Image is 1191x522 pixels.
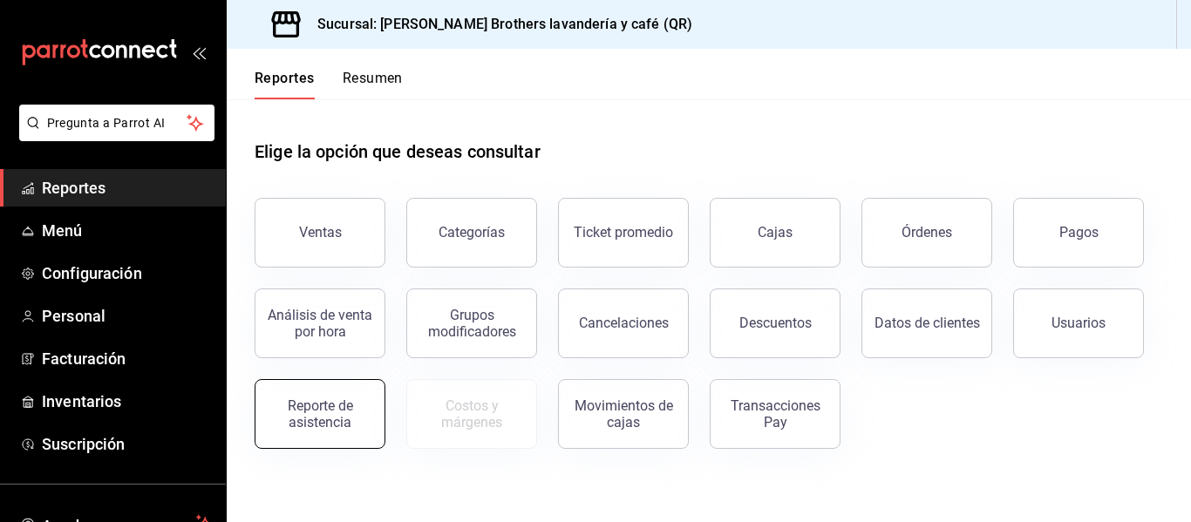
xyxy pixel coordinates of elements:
[406,379,537,449] button: Contrata inventarios para ver este reporte
[1013,288,1144,358] button: Usuarios
[569,397,677,430] div: Movimientos de cajas
[42,304,212,328] span: Personal
[579,315,669,331] div: Cancelaciones
[1013,198,1144,268] button: Pagos
[439,224,505,241] div: Categorías
[418,397,526,430] div: Costos y márgenes
[558,379,689,449] button: Movimientos de cajas
[47,114,187,132] span: Pregunta a Parrot AI
[710,379,841,449] button: Transacciones Pay
[721,397,829,430] div: Transacciones Pay
[406,198,537,268] button: Categorías
[299,224,342,241] div: Ventas
[255,139,541,165] h1: Elige la opción que deseas consultar
[266,307,374,340] div: Análisis de venta por hora
[12,126,214,145] a: Pregunta a Parrot AI
[303,14,692,35] h3: Sucursal: [PERSON_NAME] Brothers lavandería y café (QR)
[42,347,212,370] span: Facturación
[192,45,206,59] button: open_drawer_menu
[861,198,992,268] button: Órdenes
[739,315,812,331] div: Descuentos
[418,307,526,340] div: Grupos modificadores
[902,224,952,241] div: Órdenes
[19,105,214,141] button: Pregunta a Parrot AI
[266,397,374,430] div: Reporte de asistencia
[42,176,212,200] span: Reportes
[42,390,212,413] span: Inventarios
[42,219,212,242] span: Menú
[255,70,403,99] div: navigation tabs
[255,288,385,358] button: Análisis de venta por hora
[558,198,689,268] button: Ticket promedio
[1059,224,1099,241] div: Pagos
[255,379,385,449] button: Reporte de asistencia
[861,288,992,358] button: Datos de clientes
[758,224,793,241] div: Cajas
[42,432,212,456] span: Suscripción
[255,70,315,99] button: Reportes
[558,288,689,358] button: Cancelaciones
[406,288,537,358] button: Grupos modificadores
[1051,315,1106,331] div: Usuarios
[875,315,980,331] div: Datos de clientes
[710,288,841,358] button: Descuentos
[710,198,841,268] button: Cajas
[42,261,212,285] span: Configuración
[255,198,385,268] button: Ventas
[343,70,403,99] button: Resumen
[574,224,673,241] div: Ticket promedio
